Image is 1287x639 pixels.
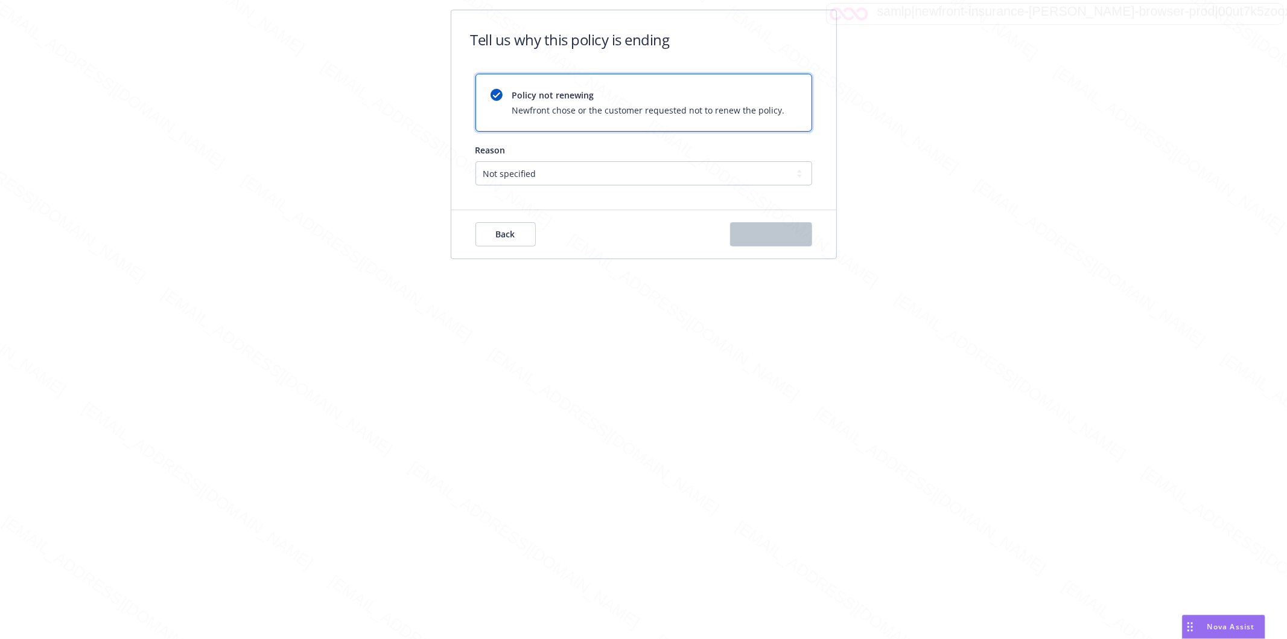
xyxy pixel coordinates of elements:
span: Reason [475,144,506,156]
span: Submit [756,228,786,240]
button: Nova Assist [1182,615,1265,639]
button: Submit [730,222,812,246]
span: Back [496,228,515,240]
button: Back [475,222,536,246]
span: Nova Assist [1207,621,1255,632]
span: Policy not renewing [512,89,785,101]
h1: Tell us why this policy is ending [471,30,670,50]
span: Newfront chose or the customer requested not to renew the policy. [512,104,785,117]
div: Drag to move [1183,615,1198,638]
